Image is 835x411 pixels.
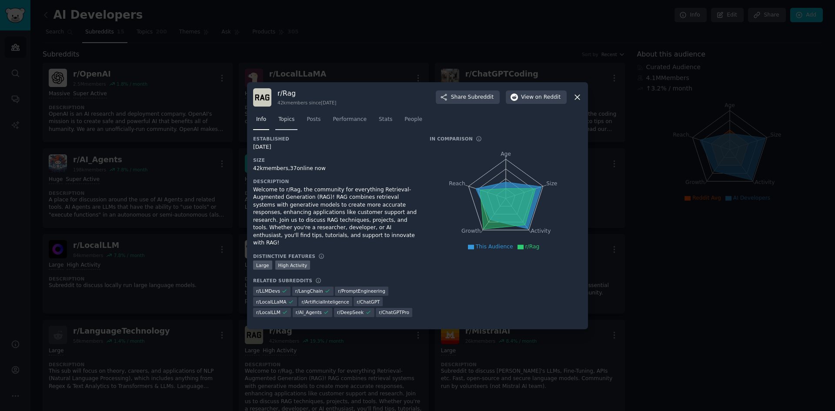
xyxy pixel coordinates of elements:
span: r/ DeepSeek [337,309,364,315]
h3: In Comparison [430,136,473,142]
tspan: Size [546,180,557,186]
span: Share [451,94,494,101]
span: r/ AI_Agents [296,309,322,315]
div: 42k members, 37 online now [253,165,417,173]
div: Large [253,261,272,270]
a: Topics [275,113,297,130]
span: r/ ArtificialInteligence [301,299,349,305]
span: r/ PromptEngineering [338,288,385,294]
span: r/ ChatGPT [357,299,380,305]
tspan: Reach [449,180,465,186]
span: This Audience [476,244,513,250]
button: ShareSubreddit [436,90,500,104]
span: r/ ChatGPTPro [379,309,409,315]
span: Performance [333,116,367,124]
a: Posts [304,113,324,130]
a: Info [253,113,269,130]
span: r/ LocalLLM [256,309,281,315]
span: Topics [278,116,294,124]
h3: Related Subreddits [253,277,312,284]
h3: Established [253,136,417,142]
span: r/ LangChain [295,288,323,294]
tspan: Age [501,151,511,157]
span: r/Rag [525,244,540,250]
span: r/ LLMDevs [256,288,280,294]
img: Rag [253,88,271,107]
button: Viewon Reddit [506,90,567,104]
h3: r/ Rag [277,89,336,98]
span: People [404,116,422,124]
div: [DATE] [253,144,417,151]
a: People [401,113,425,130]
a: Performance [330,113,370,130]
tspan: Growth [461,228,481,234]
h3: Distinctive Features [253,253,315,259]
div: Welcome to r/Rag, the community for everything Retrieval-Augmented Generation (RAG)! RAG combines... [253,186,417,247]
tspan: Activity [531,228,551,234]
a: Stats [376,113,395,130]
span: Subreddit [468,94,494,101]
h3: Size [253,157,417,163]
span: Posts [307,116,321,124]
span: on Reddit [535,94,561,101]
span: r/ LocalLLaMA [256,299,286,305]
span: View [521,94,561,101]
h3: Description [253,178,417,184]
div: High Activity [275,261,311,270]
span: Stats [379,116,392,124]
div: 42k members since [DATE] [277,100,336,106]
span: Info [256,116,266,124]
